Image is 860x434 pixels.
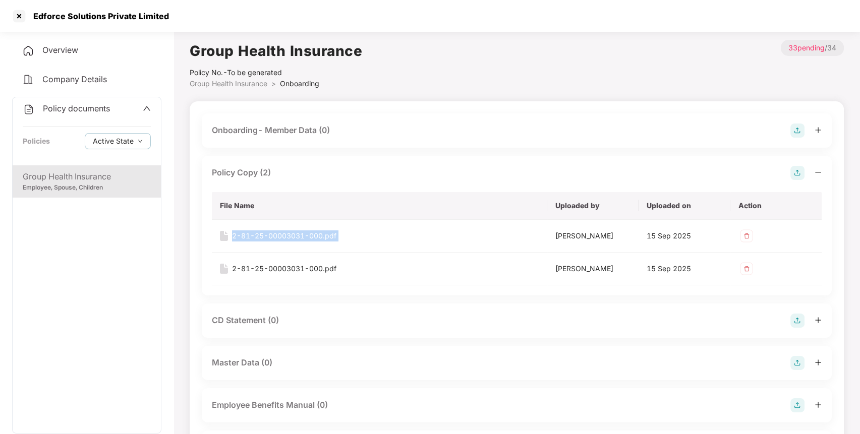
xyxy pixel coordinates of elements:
div: Policies [23,136,50,147]
th: Uploaded by [547,192,639,220]
img: svg+xml;base64,PHN2ZyB4bWxucz0iaHR0cDovL3d3dy53My5vcmcvMjAwMC9zdmciIHdpZHRoPSIyNCIgaGVpZ2h0PSIyNC... [23,103,35,115]
img: svg+xml;base64,PHN2ZyB4bWxucz0iaHR0cDovL3d3dy53My5vcmcvMjAwMC9zdmciIHdpZHRoPSIyOCIgaGVpZ2h0PSIyOC... [790,166,805,180]
img: svg+xml;base64,PHN2ZyB4bWxucz0iaHR0cDovL3d3dy53My5vcmcvMjAwMC9zdmciIHdpZHRoPSIyOCIgaGVpZ2h0PSIyOC... [790,356,805,370]
span: Onboarding [280,79,319,88]
span: plus [815,401,822,408]
button: Active Statedown [85,133,151,149]
span: plus [815,317,822,324]
div: Onboarding- Member Data (0) [212,124,330,137]
span: up [143,104,151,112]
span: Policy documents [43,103,110,113]
span: Active State [93,136,134,147]
span: minus [815,169,822,176]
div: 2-81-25-00003031-000.pdf [232,263,336,274]
span: down [138,139,143,144]
div: 15 Sep 2025 [647,263,722,274]
span: plus [815,127,822,134]
img: svg+xml;base64,PHN2ZyB4bWxucz0iaHR0cDovL3d3dy53My5vcmcvMjAwMC9zdmciIHdpZHRoPSIyOCIgaGVpZ2h0PSIyOC... [790,314,805,328]
th: File Name [212,192,547,220]
div: Master Data (0) [212,356,272,369]
div: 2-81-25-00003031-000.pdf [232,230,336,241]
img: svg+xml;base64,PHN2ZyB4bWxucz0iaHR0cDovL3d3dy53My5vcmcvMjAwMC9zdmciIHdpZHRoPSIzMiIgaGVpZ2h0PSIzMi... [738,261,755,277]
img: svg+xml;base64,PHN2ZyB4bWxucz0iaHR0cDovL3d3dy53My5vcmcvMjAwMC9zdmciIHdpZHRoPSIxNiIgaGVpZ2h0PSIyMC... [220,231,228,241]
div: Employee, Spouse, Children [23,183,151,193]
img: svg+xml;base64,PHN2ZyB4bWxucz0iaHR0cDovL3d3dy53My5vcmcvMjAwMC9zdmciIHdpZHRoPSIzMiIgaGVpZ2h0PSIzMi... [738,228,755,244]
th: Uploaded on [639,192,730,220]
img: svg+xml;base64,PHN2ZyB4bWxucz0iaHR0cDovL3d3dy53My5vcmcvMjAwMC9zdmciIHdpZHRoPSIyNCIgaGVpZ2h0PSIyNC... [22,45,34,57]
div: [PERSON_NAME] [555,263,630,274]
img: svg+xml;base64,PHN2ZyB4bWxucz0iaHR0cDovL3d3dy53My5vcmcvMjAwMC9zdmciIHdpZHRoPSIyNCIgaGVpZ2h0PSIyNC... [22,74,34,86]
p: / 34 [781,40,844,56]
img: svg+xml;base64,PHN2ZyB4bWxucz0iaHR0cDovL3d3dy53My5vcmcvMjAwMC9zdmciIHdpZHRoPSIxNiIgaGVpZ2h0PSIyMC... [220,264,228,274]
div: CD Statement (0) [212,314,279,327]
div: Edforce Solutions Private Limited [27,11,169,21]
span: > [271,79,276,88]
div: Group Health Insurance [23,170,151,183]
div: Policy No.- To be generated [190,67,362,78]
h1: Group Health Insurance [190,40,362,62]
span: plus [815,359,822,366]
span: Group Health Insurance [190,79,267,88]
div: [PERSON_NAME] [555,230,630,241]
div: 15 Sep 2025 [647,230,722,241]
div: Policy Copy (2) [212,166,271,179]
img: svg+xml;base64,PHN2ZyB4bWxucz0iaHR0cDovL3d3dy53My5vcmcvMjAwMC9zdmciIHdpZHRoPSIyOCIgaGVpZ2h0PSIyOC... [790,123,805,138]
img: svg+xml;base64,PHN2ZyB4bWxucz0iaHR0cDovL3d3dy53My5vcmcvMjAwMC9zdmciIHdpZHRoPSIyOCIgaGVpZ2h0PSIyOC... [790,398,805,412]
span: Company Details [42,74,107,84]
span: 33 pending [788,43,825,52]
div: Employee Benefits Manual (0) [212,399,328,411]
th: Action [730,192,822,220]
span: Overview [42,45,78,55]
